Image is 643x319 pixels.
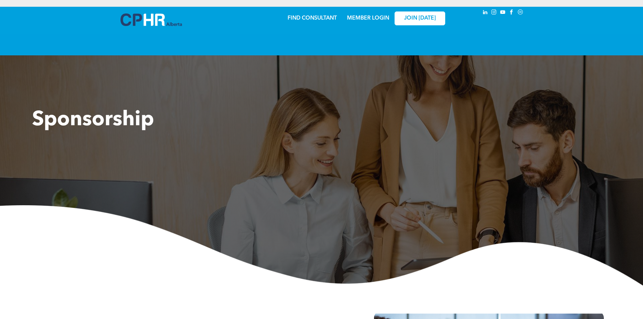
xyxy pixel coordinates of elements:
span: JOIN [DATE] [404,15,436,22]
a: facebook [508,8,515,18]
a: Social network [517,8,524,18]
a: instagram [490,8,498,18]
a: linkedin [482,8,489,18]
img: A blue and white logo for cp alberta [120,14,182,26]
a: MEMBER LOGIN [347,16,389,21]
span: Sponsorship [32,110,154,130]
a: FIND CONSULTANT [288,16,337,21]
a: JOIN [DATE] [395,11,445,25]
a: youtube [499,8,507,18]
